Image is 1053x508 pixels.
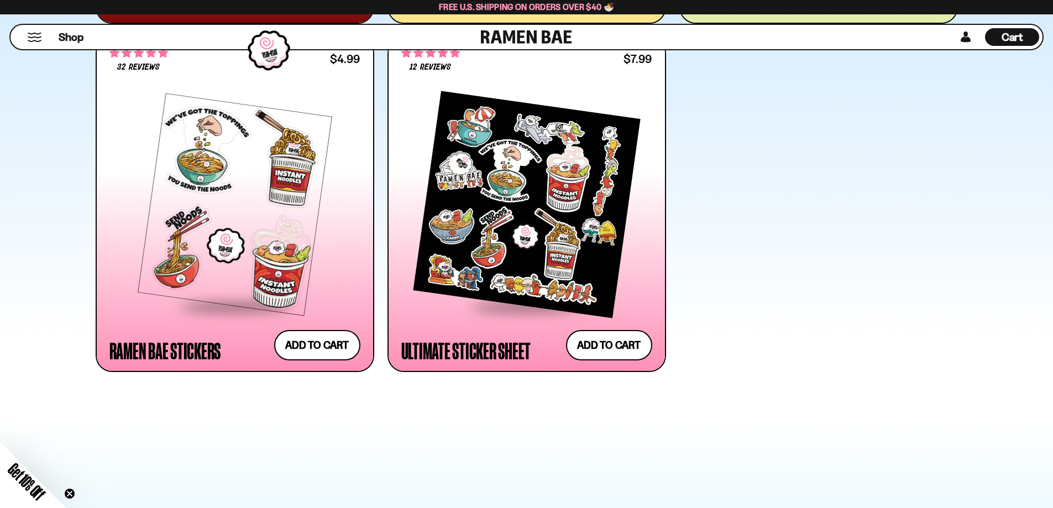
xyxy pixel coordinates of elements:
[330,54,360,64] div: $4.99
[1002,30,1023,44] span: Cart
[410,63,450,72] span: 12 reviews
[27,33,42,42] button: Mobile Menu Trigger
[109,341,221,360] div: Ramen Bae Stickers
[624,54,652,64] div: $7.99
[64,488,75,499] button: Close teaser
[96,37,374,373] a: 4.75 stars 32 reviews $4.99 Ramen Bae Stickers Add to cart
[117,63,159,72] span: 32 reviews
[59,28,83,46] a: Shop
[985,25,1039,49] div: Cart
[401,341,531,360] div: Ultimate Sticker Sheet
[566,330,652,360] button: Add to cart
[387,37,666,373] a: 5.00 stars 12 reviews $7.99 Ultimate Sticker Sheet Add to cart
[59,30,83,45] span: Shop
[439,2,614,12] span: Free U.S. Shipping on Orders over $40 🍜
[5,460,48,503] span: Get 10% Off
[274,330,360,360] button: Add to cart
